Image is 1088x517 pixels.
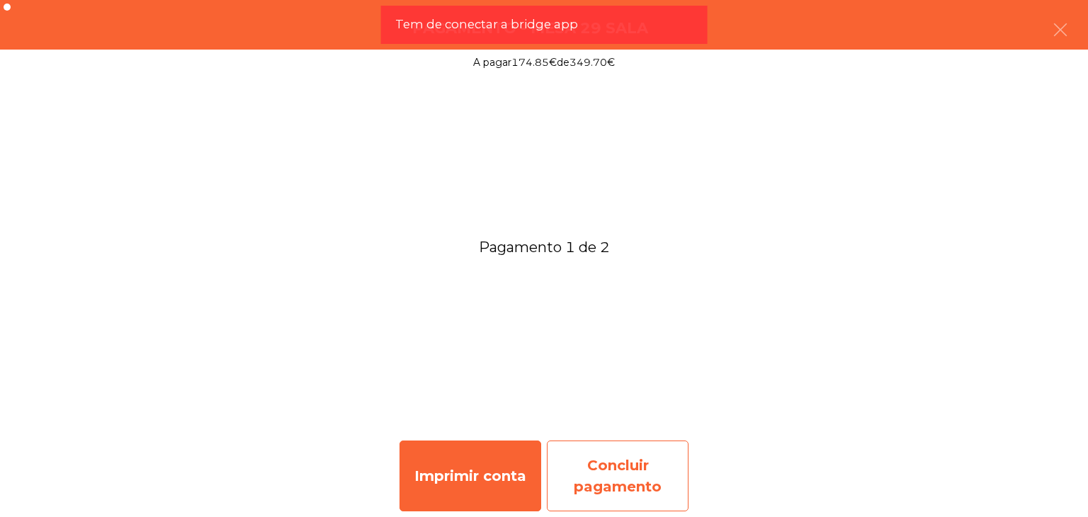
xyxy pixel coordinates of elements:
span: 174.85€ [511,56,557,69]
div: Concluir pagamento [547,441,688,511]
span: A pagar [473,56,511,69]
span: 349.70€ [569,56,615,69]
span: Pagamento 1 de 2 [17,234,1071,261]
span: Tem de conectar a bridge app [395,16,578,33]
div: Imprimir conta [399,441,541,511]
span: de [557,56,569,69]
